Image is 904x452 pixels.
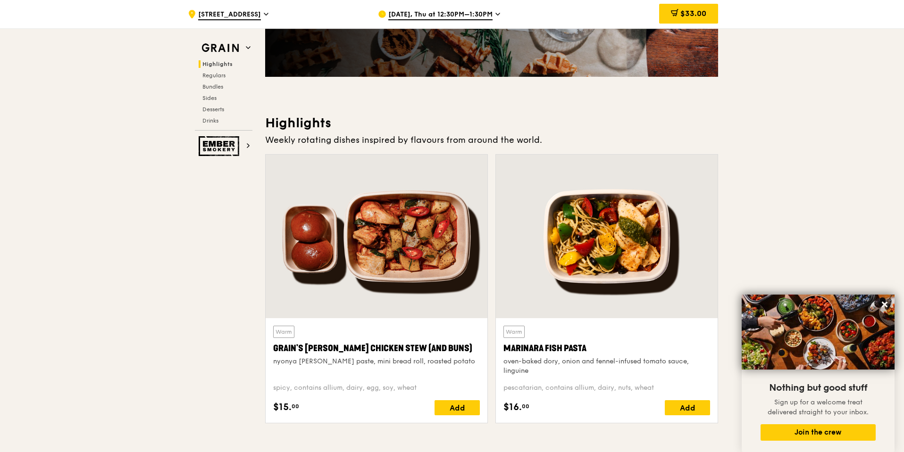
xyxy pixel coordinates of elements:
span: $33.00 [680,9,706,18]
span: Regulars [202,72,226,79]
div: Add [435,400,480,415]
span: 00 [522,403,529,410]
span: Nothing but good stuff [769,382,867,394]
div: Weekly rotating dishes inspired by flavours from around the world. [265,133,718,147]
span: 00 [292,403,299,410]
img: Ember Smokery web logo [199,136,242,156]
div: Grain's [PERSON_NAME] Chicken Stew (and buns) [273,342,480,355]
span: $16. [503,400,522,414]
button: Join the crew [761,424,876,441]
span: Drinks [202,117,218,124]
div: pescatarian, contains allium, dairy, nuts, wheat [503,383,710,393]
div: oven-baked dory, onion and fennel-infused tomato sauce, linguine [503,357,710,376]
span: [DATE], Thu at 12:30PM–1:30PM [388,10,493,20]
img: Grain web logo [199,40,242,57]
div: Warm [503,326,525,338]
div: Warm [273,326,294,338]
span: Desserts [202,106,224,113]
div: Add [665,400,710,415]
div: Marinara Fish Pasta [503,342,710,355]
img: DSC07876-Edit02-Large.jpeg [742,295,895,370]
span: Sign up for a welcome treat delivered straight to your inbox. [768,398,869,416]
span: [STREET_ADDRESS] [198,10,261,20]
span: Sides [202,95,217,101]
h3: Highlights [265,115,718,131]
span: Bundles [202,83,223,90]
button: Close [877,297,892,312]
div: nyonya [PERSON_NAME] paste, mini bread roll, roasted potato [273,357,480,366]
span: $15. [273,400,292,414]
div: spicy, contains allium, dairy, egg, soy, wheat [273,383,480,393]
span: Highlights [202,61,233,67]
